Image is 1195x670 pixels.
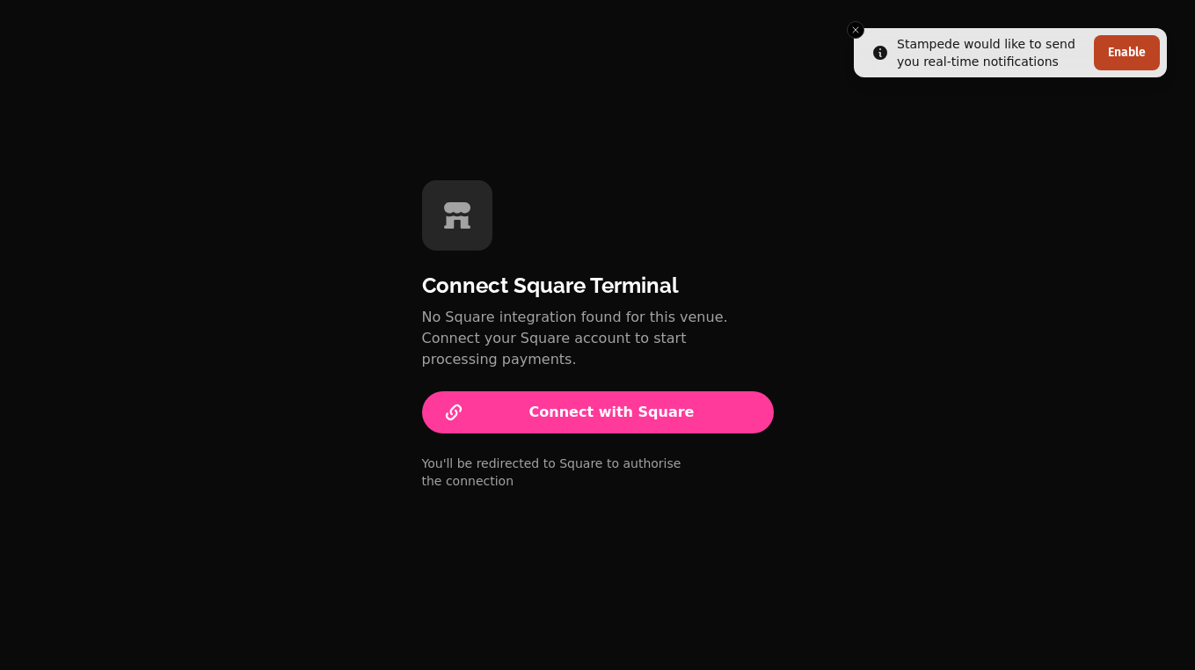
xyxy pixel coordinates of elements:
span: Connect with Square [471,405,753,419]
div: Stampede would like to send you real-time notifications [897,35,1087,70]
button: Enable [1094,35,1160,70]
button: Close toast [847,21,864,39]
button: Connect with Square [422,391,774,433]
h1: Connect Square Terminal [422,272,774,300]
p: You'll be redirected to Square to authorise the connection [422,455,774,490]
p: No Square integration found for this venue. Connect your Square account to start processing payme... [422,307,774,370]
